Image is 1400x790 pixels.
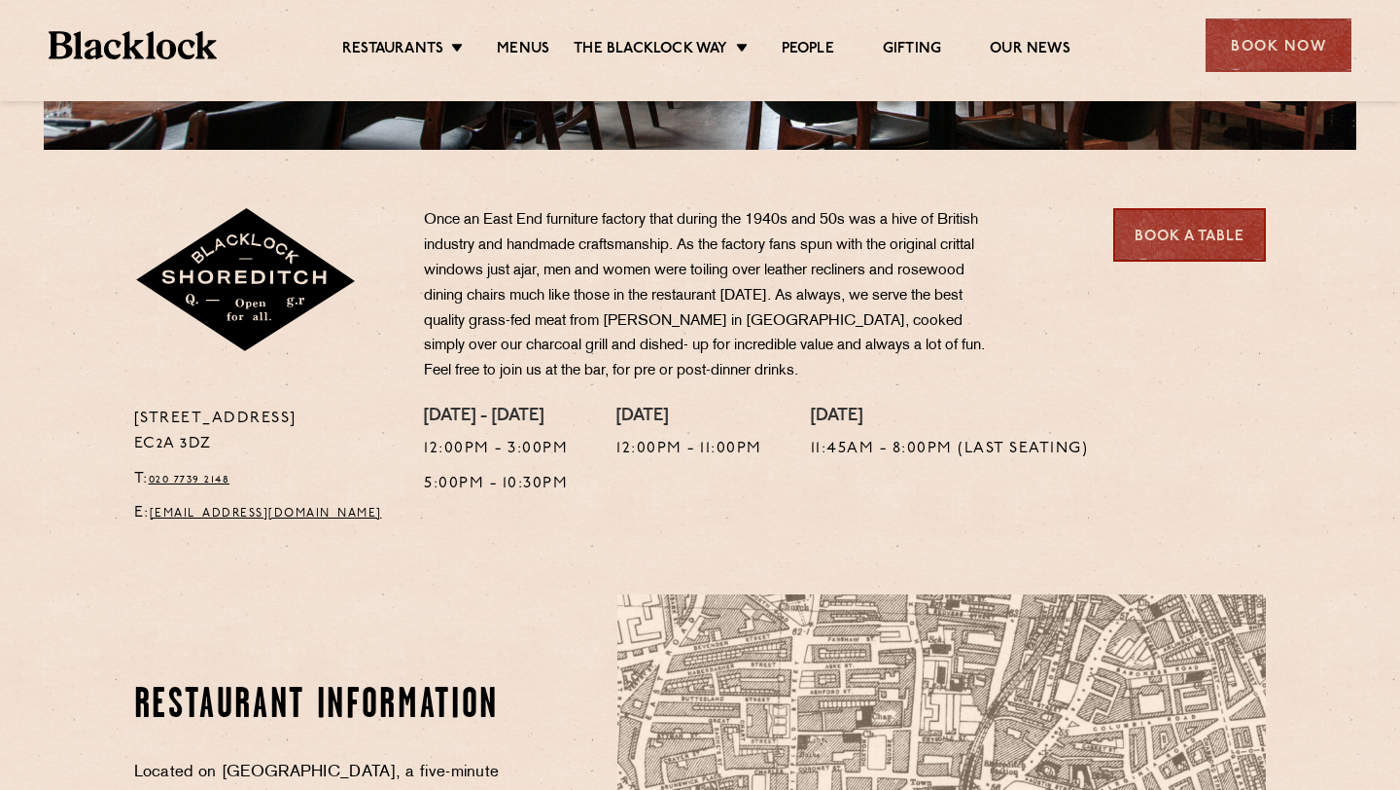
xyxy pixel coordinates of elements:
h4: [DATE] [616,407,762,428]
p: 12:00pm - 3:00pm [424,437,568,462]
a: Gifting [883,40,941,61]
a: [EMAIL_ADDRESS][DOMAIN_NAME] [150,508,382,520]
h4: [DATE] - [DATE] [424,407,568,428]
p: T: [134,467,396,492]
a: Book a Table [1113,208,1266,262]
a: Menus [497,40,549,61]
a: Restaurants [342,40,443,61]
p: Once an East End furniture factory that during the 1940s and 50s was a hive of British industry a... [424,208,997,384]
a: The Blacklock Way [574,40,727,61]
a: Our News [990,40,1070,61]
p: E: [134,501,396,526]
p: 11:45am - 8:00pm (Last seating) [811,437,1089,462]
p: [STREET_ADDRESS] EC2A 3DZ [134,407,396,457]
a: People [782,40,834,61]
img: Shoreditch-stamp-v2-default.svg [134,208,359,354]
p: 12:00pm - 11:00pm [616,437,762,462]
div: Book Now [1206,18,1351,72]
h2: Restaurant Information [134,682,507,731]
h4: [DATE] [811,407,1089,428]
a: 020 7739 2148 [149,474,230,485]
p: 5:00pm - 10:30pm [424,472,568,497]
img: BL_Textured_Logo-footer-cropped.svg [49,31,217,59]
